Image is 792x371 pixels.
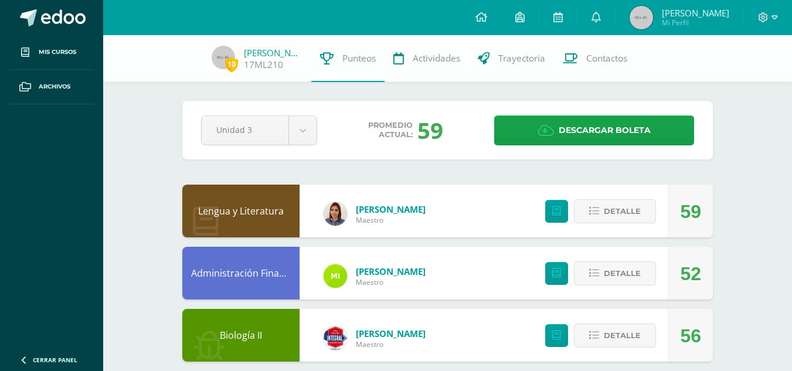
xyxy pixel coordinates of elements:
span: Detalle [604,325,641,346]
a: Mis cursos [9,35,94,70]
span: Mi Perfil [662,18,729,28]
div: 59 [417,115,443,145]
a: [PERSON_NAME] [244,47,302,59]
span: Detalle [604,200,641,222]
span: [PERSON_NAME] [356,203,426,215]
span: Contactos [586,52,627,64]
span: Maestro [356,339,426,349]
a: Archivos [9,70,94,104]
span: Actividades [413,52,460,64]
span: Punteos [342,52,376,64]
div: Biología II [182,309,300,362]
span: [PERSON_NAME] [356,266,426,277]
span: Trayectoria [498,52,545,64]
a: Unidad 3 [202,116,317,145]
span: Descargar boleta [559,116,651,145]
img: 45x45 [212,46,235,69]
span: 10 [225,57,238,72]
div: 59 [680,185,701,238]
span: Detalle [604,263,641,284]
span: Maestro [356,215,426,225]
div: Administración Financiera [182,247,300,299]
span: Mis cursos [39,47,76,57]
img: 21588b49a14a63eb6c43a3d6c8f636e1.png [324,326,347,350]
a: Descargar boleta [494,115,694,145]
span: [PERSON_NAME] [356,328,426,339]
span: Promedio actual: [368,121,413,139]
div: 52 [680,247,701,300]
button: Detalle [574,261,656,285]
a: Punteos [311,35,385,82]
div: 56 [680,309,701,362]
a: Contactos [554,35,636,82]
span: Archivos [39,82,70,91]
div: Lengua y Literatura [182,185,300,237]
a: 17ML210 [244,59,283,71]
img: 45x45 [630,6,653,29]
span: Unidad 3 [216,116,274,144]
button: Detalle [574,324,656,348]
a: Actividades [385,35,469,82]
img: 8f4af3fe6ec010f2c87a2f17fab5bf8c.png [324,264,347,288]
span: Maestro [356,277,426,287]
span: [PERSON_NAME] [662,7,729,19]
button: Detalle [574,199,656,223]
span: Cerrar panel [33,356,77,364]
img: eed6c18001710838dd9282a84f8079fa.png [324,202,347,226]
a: Trayectoria [469,35,554,82]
